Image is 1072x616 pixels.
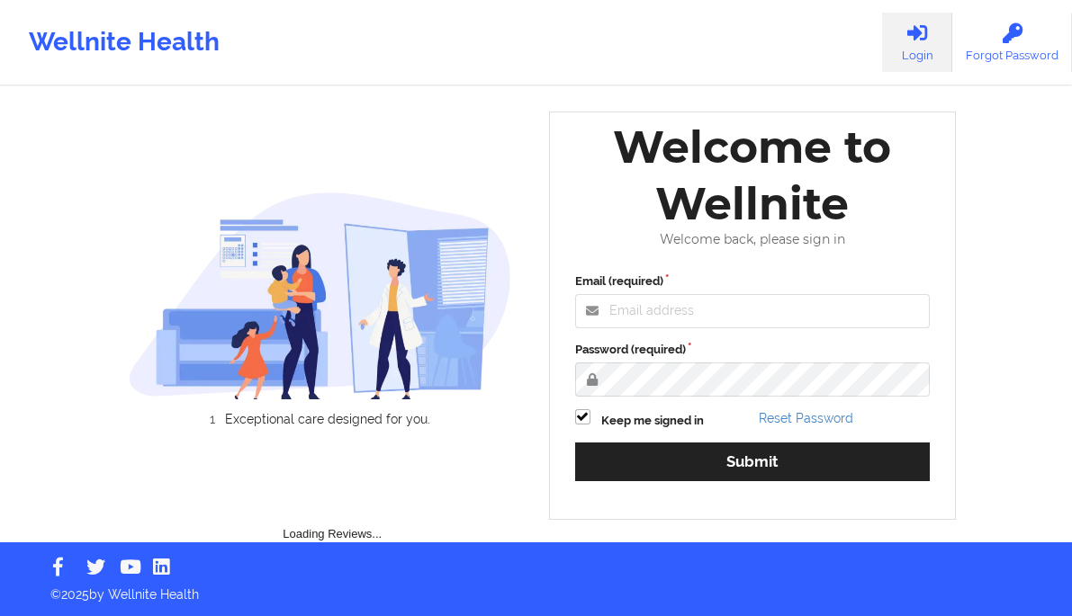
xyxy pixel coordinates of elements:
div: Loading Reviews... [129,457,536,543]
li: Exceptional care designed for you. [145,412,511,426]
label: Keep me signed in [601,412,704,430]
button: Submit [575,442,931,481]
div: Welcome back, please sign in [563,232,943,247]
p: © 2025 by Wellnite Health [38,573,1034,603]
a: Forgot Password [952,13,1072,72]
label: Email (required) [575,272,931,290]
a: Login [882,13,952,72]
label: Password (required) [575,341,931,359]
img: wellnite-auth-hero_200.c722682e.png [129,192,511,399]
a: Reset Password [759,411,853,425]
input: Email address [575,294,931,328]
div: Welcome to Wellnite [563,119,943,232]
